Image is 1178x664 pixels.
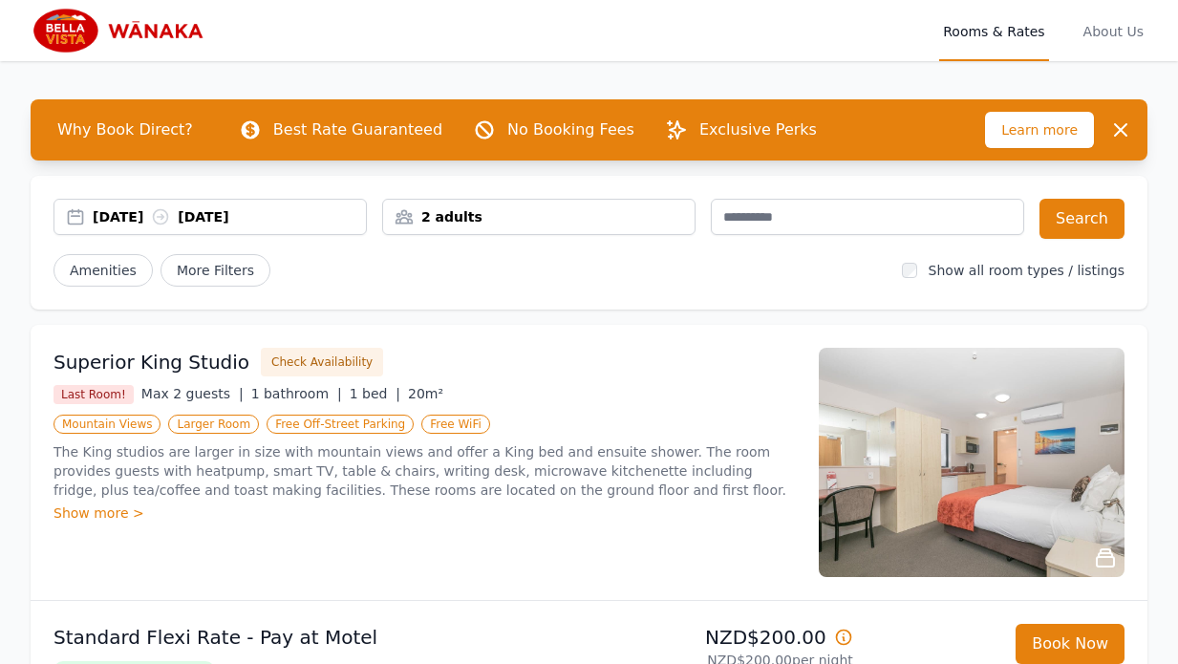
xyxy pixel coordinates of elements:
button: Check Availability [261,348,383,376]
label: Show all room types / listings [929,263,1124,278]
span: More Filters [161,254,270,287]
button: Book Now [1016,624,1124,664]
span: 1 bathroom | [251,386,342,401]
div: Show more > [54,503,796,523]
button: Amenities [54,254,153,287]
span: 20m² [408,386,443,401]
p: No Booking Fees [507,118,634,141]
p: The King studios are larger in size with mountain views and offer a King bed and ensuite shower. ... [54,442,796,500]
button: Search [1039,199,1124,239]
div: 2 adults [383,207,695,226]
span: Free Off-Street Parking [267,415,414,434]
p: Exclusive Perks [699,118,817,141]
span: Mountain Views [54,415,161,434]
span: 1 bed | [350,386,400,401]
img: Bella Vista Wanaka [31,8,214,54]
span: Last Room! [54,385,134,404]
span: Learn more [985,112,1094,148]
span: Max 2 guests | [141,386,244,401]
span: Why Book Direct? [42,111,208,149]
h3: Superior King Studio [54,349,249,375]
span: Larger Room [168,415,259,434]
div: [DATE] [DATE] [93,207,366,226]
p: NZD$200.00 [597,624,853,651]
p: Best Rate Guaranteed [273,118,442,141]
p: Standard Flexi Rate - Pay at Motel [54,624,582,651]
span: Free WiFi [421,415,490,434]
